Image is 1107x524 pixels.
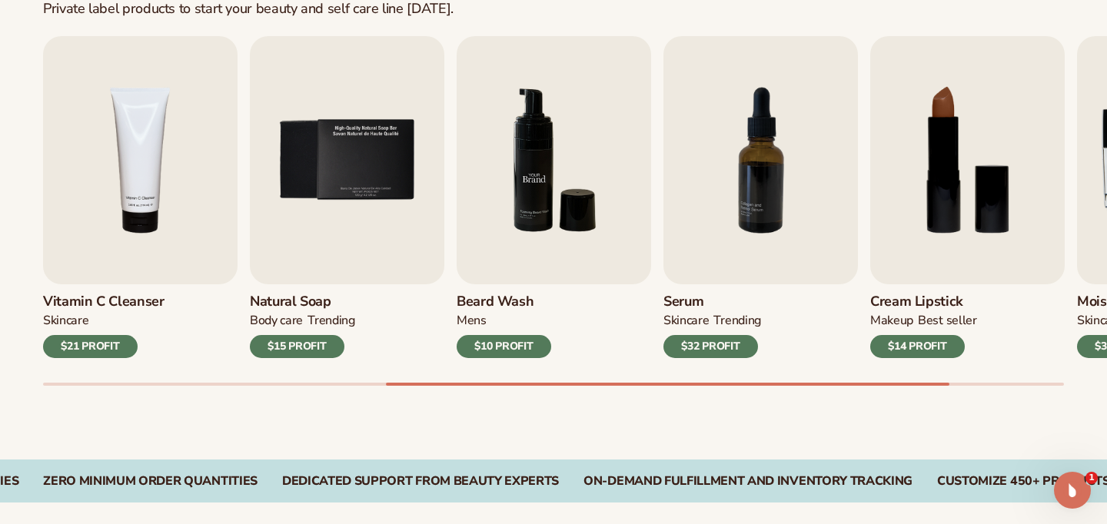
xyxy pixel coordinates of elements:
[870,313,913,329] div: MAKEUP
[663,36,858,358] a: 7 / 9
[43,313,88,329] div: Skincare
[307,313,354,329] div: TRENDING
[43,335,138,358] div: $21 PROFIT
[457,36,651,358] a: 6 / 9
[918,313,977,329] div: BEST SELLER
[713,313,760,329] div: TRENDING
[250,294,355,310] h3: Natural Soap
[457,294,551,310] h3: Beard Wash
[457,313,487,329] div: mens
[43,474,258,489] div: Zero Minimum Order QuantitieS
[870,335,965,358] div: $14 PROFIT
[663,294,761,310] h3: Serum
[43,1,454,18] div: Private label products to start your beauty and self care line [DATE].
[457,335,551,358] div: $10 PROFIT
[282,474,559,489] div: Dedicated Support From Beauty Experts
[663,335,758,358] div: $32 PROFIT
[43,294,165,310] h3: Vitamin C Cleanser
[43,36,238,358] a: 4 / 9
[457,36,651,284] img: Shopify Image 10
[250,313,303,329] div: BODY Care
[1085,472,1098,484] span: 1
[1054,472,1091,509] iframe: Intercom live chat
[663,313,709,329] div: SKINCARE
[870,294,977,310] h3: Cream Lipstick
[870,36,1065,358] a: 8 / 9
[250,335,344,358] div: $15 PROFIT
[583,474,913,489] div: On-Demand Fulfillment and Inventory Tracking
[250,36,444,358] a: 5 / 9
